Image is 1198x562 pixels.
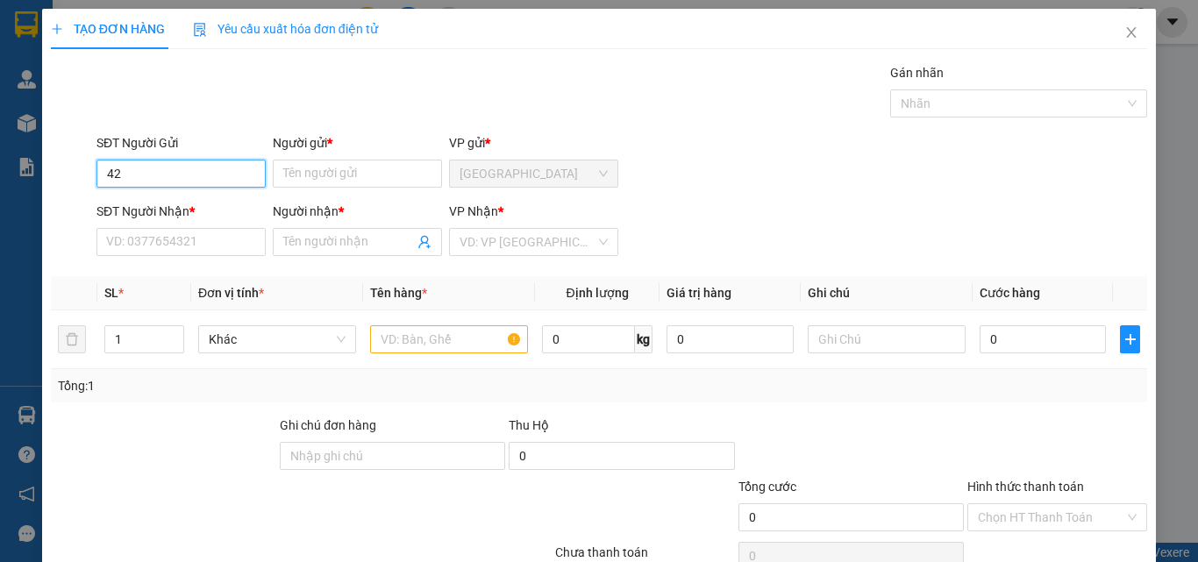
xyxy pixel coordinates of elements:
input: VD: Bàn, Ghế [370,325,528,353]
span: plus [51,23,63,35]
div: VP gửi [449,133,618,153]
label: Hình thức thanh toán [967,480,1084,494]
input: 0 [667,325,793,353]
span: Gửi: [15,15,42,33]
span: kg [635,325,652,353]
input: Ghi chú đơn hàng [280,442,505,470]
div: Người gửi [273,133,442,153]
div: SĐT Người Gửi [96,133,266,153]
span: TẠO ĐƠN HÀNG [51,22,165,36]
div: THOẠI [15,54,193,75]
span: Cước hàng [980,286,1040,300]
button: Close [1107,9,1156,58]
span: SL [104,286,118,300]
span: close [1124,25,1138,39]
img: icon [193,23,207,37]
span: Đơn vị tính [198,286,264,300]
span: Tổng cước [738,480,796,494]
div: [PERSON_NAME] [205,15,346,54]
label: Gán nhãn [890,66,944,80]
button: plus [1120,325,1140,353]
span: Tên hàng [370,286,427,300]
div: Tổng: 1 [58,376,464,395]
span: plus [1121,332,1139,346]
span: Khác [209,326,346,352]
div: Người nhận [273,202,442,221]
div: [GEOGRAPHIC_DATA] [15,15,193,54]
span: Thu Hộ [509,418,549,432]
div: 0918796457 [205,75,346,100]
span: VP Nhận [449,204,498,218]
th: Ghi chú [801,276,973,310]
span: Ninh Hòa [460,160,608,187]
span: Đã thu : [13,112,67,131]
span: user-add [417,235,431,249]
span: Định lượng [566,286,628,300]
span: Yêu cầu xuất hóa đơn điện tử [193,22,378,36]
div: SĐT Người Nhận [96,202,266,221]
div: 0914024117 [15,75,193,100]
button: delete [58,325,86,353]
span: Nhận: [205,15,247,33]
input: Ghi Chú [808,325,966,353]
label: Ghi chú đơn hàng [280,418,376,432]
div: NGỌC [205,54,346,75]
div: 40.000 [13,110,196,132]
span: Giá trị hàng [667,286,731,300]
